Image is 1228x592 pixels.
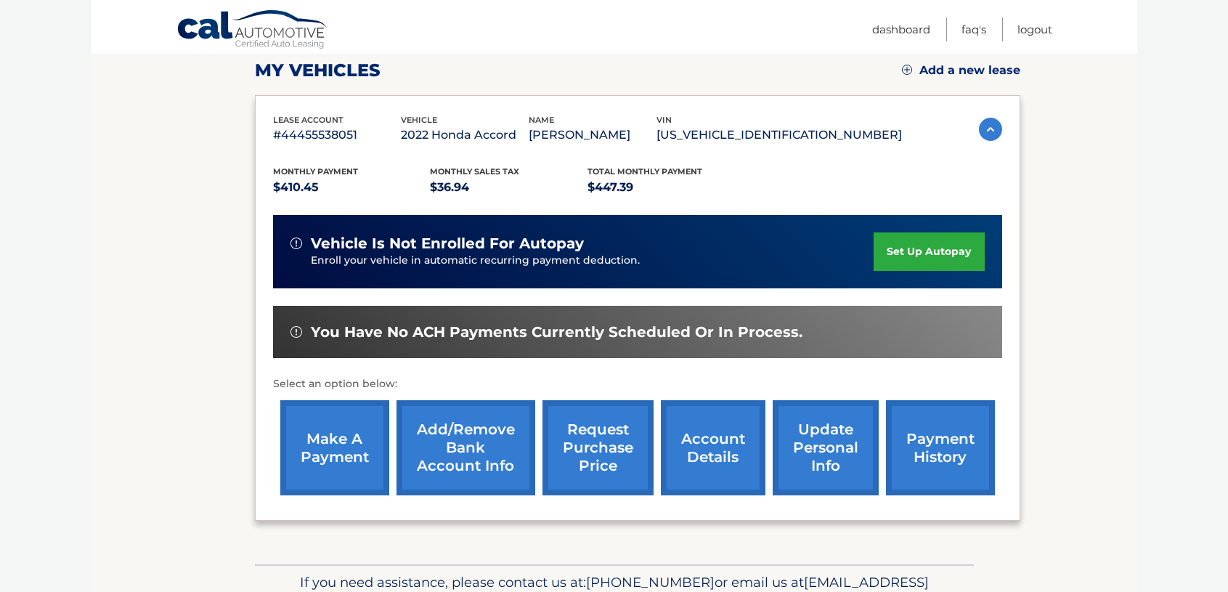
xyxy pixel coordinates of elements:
a: Add/Remove bank account info [397,400,535,495]
p: Enroll your vehicle in automatic recurring payment deduction. [311,253,874,269]
span: You have no ACH payments currently scheduled or in process. [311,323,802,341]
a: account details [661,400,765,495]
a: Dashboard [872,17,930,41]
p: [US_VEHICLE_IDENTIFICATION_NUMBER] [656,125,902,145]
a: Add a new lease [902,63,1020,78]
span: vehicle [401,115,437,125]
h2: my vehicles [255,60,381,81]
p: [PERSON_NAME] [529,125,656,145]
span: vin [656,115,672,125]
p: $447.39 [587,177,745,198]
p: $410.45 [273,177,431,198]
span: Monthly sales Tax [430,166,519,177]
img: alert-white.svg [290,326,302,338]
span: lease account [273,115,343,125]
a: set up autopay [874,232,984,271]
img: accordion-active.svg [979,118,1002,141]
a: Cal Automotive [176,9,329,52]
span: [PHONE_NUMBER] [586,574,715,591]
span: Total Monthly Payment [587,166,702,177]
a: make a payment [280,400,389,495]
span: vehicle is not enrolled for autopay [311,235,584,253]
span: Monthly Payment [273,166,358,177]
a: FAQ's [961,17,986,41]
p: Select an option below: [273,376,1002,393]
p: #44455538051 [273,125,401,145]
img: add.svg [902,65,912,75]
img: alert-white.svg [290,238,302,249]
a: Logout [1017,17,1052,41]
span: name [529,115,554,125]
a: payment history [886,400,995,495]
p: $36.94 [430,177,587,198]
a: request purchase price [542,400,654,495]
a: update personal info [773,400,879,495]
p: 2022 Honda Accord [401,125,529,145]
